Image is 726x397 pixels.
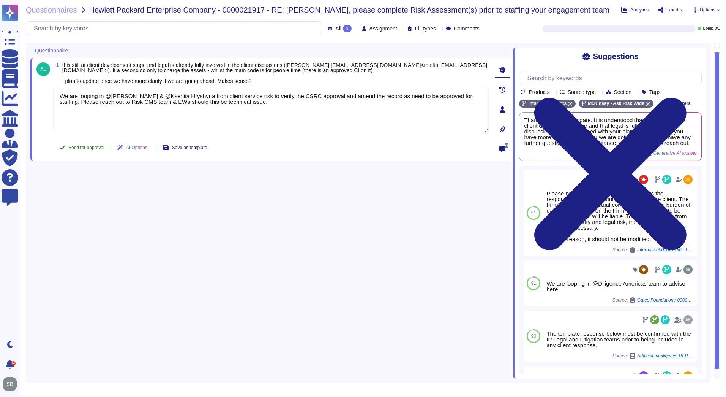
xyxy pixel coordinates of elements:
button: user [2,376,22,392]
span: AI Options [126,145,147,150]
span: Questionnaire [35,48,68,53]
button: Send for approval [53,140,110,155]
span: Send for approval [68,145,104,150]
img: user [683,315,693,324]
span: Options [700,8,715,12]
span: 1 [53,62,59,68]
button: Save as template [157,140,213,155]
span: Questionnaires [26,6,77,14]
span: All [335,26,341,31]
img: user [683,265,693,274]
span: Comments [454,26,480,31]
span: Gates Foundation / 0000021512 - RE: New client diligence decision submitted for Gates Foundation ... [637,298,694,302]
div: 1 [343,25,352,32]
span: Save as template [172,145,207,150]
span: Artificial Intelligence RFP Guide [637,354,694,358]
input: Search by keywords [523,71,701,85]
img: user [36,62,50,76]
span: Fill types [415,26,436,31]
span: 91 [531,281,536,286]
span: Analytics [630,8,649,12]
div: 9+ [11,361,16,366]
div: The template response below must be confirmed with the IP Legal and Litigation teams prior to bei... [546,331,694,348]
span: 0 [505,143,509,148]
span: Assignment [369,26,397,31]
span: Hewlett Packard Enterprise Company - 0000021917 - RE: [PERSON_NAME], please complete Risk Assessm... [89,6,609,14]
span: 91 [531,211,536,215]
span: Source: [612,353,694,359]
span: Done: [703,27,713,30]
img: user [683,371,693,380]
img: user [683,175,693,184]
span: Source: [612,297,694,303]
span: 0 / 1 [715,27,720,30]
input: Search by keywords [30,22,322,35]
span: Export [665,8,679,12]
textarea: We are looping in @[PERSON_NAME] & @Kseniia Hryshyna from client service risk to verify the CSRC ... [53,87,489,132]
span: this still at client development stage and legal is already fully involved in the client discussi... [62,62,487,84]
button: Analytics [621,7,649,13]
img: user [3,377,17,391]
span: 90 [531,334,536,338]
